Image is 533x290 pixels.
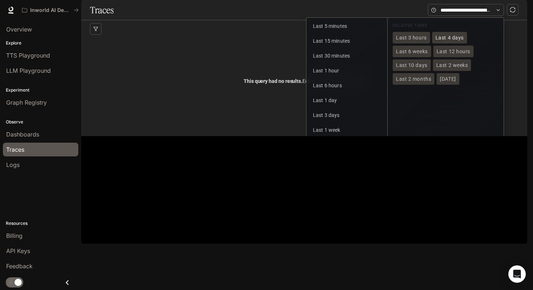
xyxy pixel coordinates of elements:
[308,34,386,47] button: Last 15 minutes
[510,7,516,13] span: sync
[19,3,82,17] button: All workspaces
[508,265,526,283] div: Open Intercom Messenger
[308,93,386,107] button: Last 1 day
[396,49,428,55] span: Last 6 weeks
[313,127,340,133] span: Last 1 week
[393,32,430,43] button: Last 3 hours
[308,108,386,122] button: Last 3 days
[393,73,434,85] button: Last 2 months
[313,23,347,29] span: Last 5 minutes
[313,38,350,44] span: Last 15 minutes
[244,77,368,85] span: Edit your query and try again!
[90,3,113,17] h1: Traces
[437,49,470,55] span: Last 12 hours
[440,76,456,82] span: [DATE]
[437,73,459,85] button: [DATE]
[313,112,340,118] span: Last 3 days
[313,68,339,73] span: Last 1 hour
[436,62,468,68] span: Last 2 weeks
[30,7,71,13] p: Inworld AI Demos
[308,79,386,92] button: Last 6 hours
[393,22,499,32] div: RELATIVE TIMES
[396,76,431,82] span: Last 2 months
[432,32,467,43] button: Last 4 days
[393,46,431,57] button: Last 6 weeks
[396,62,427,68] span: Last 10 days
[308,64,386,77] button: Last 1 hour
[308,123,386,136] button: Last 1 week
[313,83,342,88] span: Last 6 hours
[396,35,427,41] span: Last 3 hours
[433,59,471,71] button: Last 2 weeks
[393,59,431,71] button: Last 10 days
[308,49,386,62] button: Last 30 minutes
[308,19,386,33] button: Last 5 minutes
[313,53,350,59] span: Last 30 minutes
[313,97,337,103] span: Last 1 day
[435,35,464,41] span: Last 4 days
[244,78,302,84] span: This query had no results.
[433,46,474,57] button: Last 12 hours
